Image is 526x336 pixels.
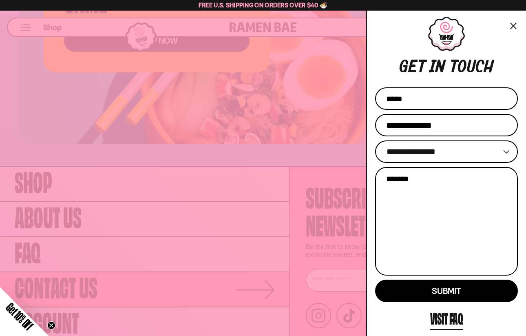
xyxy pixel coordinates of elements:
[47,321,55,329] button: Close teaser
[509,20,518,32] button: Close menu
[430,59,445,78] div: in
[430,306,463,330] a: Visit FAQ
[4,300,35,332] span: Get 10% Off
[199,1,328,9] span: Free U.S. Shipping on Orders over $40 🍜
[375,280,518,302] button: Submit
[450,59,494,78] div: touch
[432,286,461,296] span: Submit
[399,59,425,78] div: Get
